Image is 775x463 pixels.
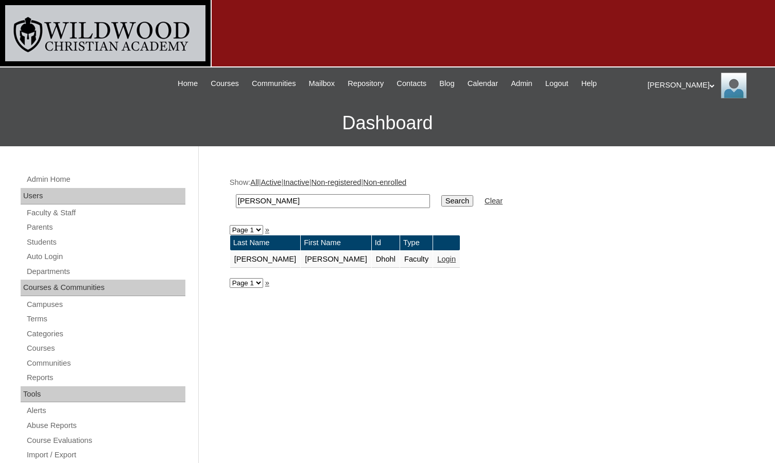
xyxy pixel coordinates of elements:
[468,78,498,90] span: Calendar
[26,404,185,417] a: Alerts
[301,235,371,250] td: First Name
[348,78,384,90] span: Repository
[400,235,433,250] td: Type
[26,298,185,311] a: Campuses
[26,250,185,263] a: Auto Login
[26,419,185,432] a: Abuse Reports
[250,178,259,186] a: All
[26,173,185,186] a: Admin Home
[485,197,503,205] a: Clear
[441,195,473,207] input: Search
[26,342,185,355] a: Courses
[372,235,400,250] td: Id
[247,78,301,90] a: Communities
[391,78,432,90] a: Contacts
[230,251,301,268] td: [PERSON_NAME]
[211,78,239,90] span: Courses
[545,78,569,90] span: Logout
[5,5,205,61] img: logo-white.png
[26,265,185,278] a: Departments
[439,78,454,90] span: Blog
[26,313,185,325] a: Terms
[301,251,371,268] td: [PERSON_NAME]
[363,178,406,186] a: Non-enrolled
[173,78,203,90] a: Home
[21,280,185,296] div: Courses & Communities
[462,78,503,90] a: Calendar
[265,226,269,234] a: »
[26,371,185,384] a: Reports
[26,207,185,219] a: Faculty & Staff
[309,78,335,90] span: Mailbox
[205,78,244,90] a: Courses
[26,449,185,461] a: Import / Export
[21,188,185,204] div: Users
[230,177,739,214] div: Show: | | | |
[230,235,301,250] td: Last Name
[261,178,281,186] a: Active
[26,328,185,340] a: Categories
[372,251,400,268] td: Dhohl
[648,73,765,98] div: [PERSON_NAME]
[304,78,340,90] a: Mailbox
[437,255,456,263] a: Login
[576,78,602,90] a: Help
[236,194,430,208] input: Search
[283,178,309,186] a: Inactive
[21,386,185,403] div: Tools
[581,78,597,90] span: Help
[5,100,770,146] h3: Dashboard
[397,78,426,90] span: Contacts
[26,434,185,447] a: Course Evaluations
[178,78,198,90] span: Home
[26,236,185,249] a: Students
[400,251,433,268] td: Faculty
[434,78,459,90] a: Blog
[506,78,538,90] a: Admin
[312,178,361,186] a: Non-registered
[342,78,389,90] a: Repository
[252,78,296,90] span: Communities
[511,78,532,90] span: Admin
[26,357,185,370] a: Communities
[265,279,269,287] a: »
[26,221,185,234] a: Parents
[540,78,574,90] a: Logout
[721,73,747,98] img: Melanie Sevilla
